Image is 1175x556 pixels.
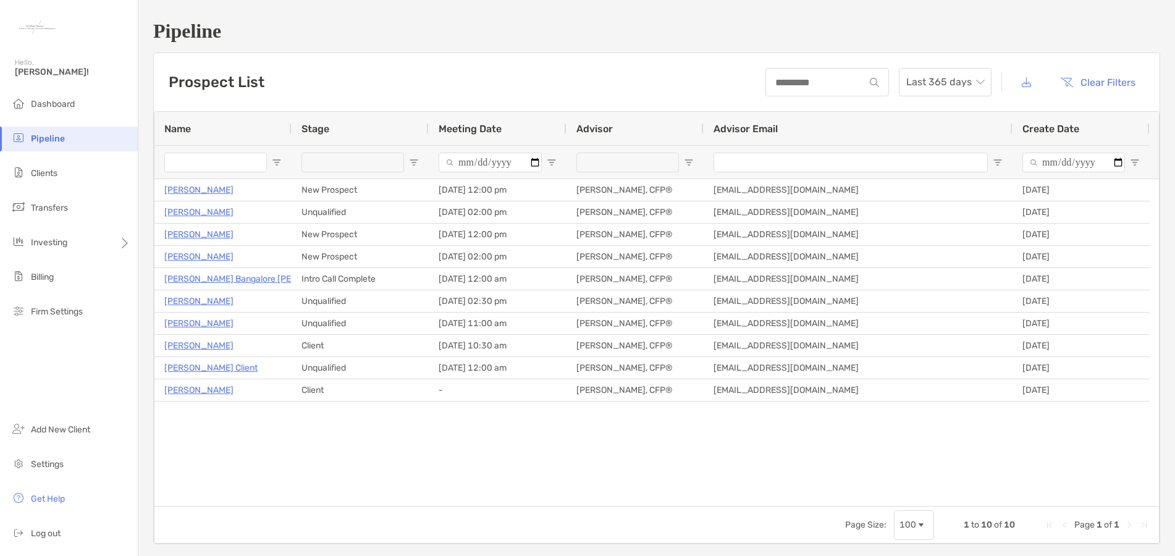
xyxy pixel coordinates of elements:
span: Add New Client [31,424,90,435]
div: New Prospect [292,179,429,201]
div: [DATE] [1013,201,1150,223]
img: billing icon [11,269,26,284]
div: Last Page [1139,520,1149,530]
img: transfers icon [11,200,26,214]
button: Open Filter Menu [409,158,419,167]
div: Intro Call Complete [292,268,429,290]
div: Unqualified [292,357,429,379]
div: [EMAIL_ADDRESS][DOMAIN_NAME] [704,179,1013,201]
div: [DATE] [1013,179,1150,201]
img: investing icon [11,234,26,249]
img: clients icon [11,165,26,180]
a: [PERSON_NAME] [164,382,234,398]
a: [PERSON_NAME] Bangalore [PERSON_NAME] [164,271,347,287]
div: [DATE] 02:30 pm [429,290,566,312]
a: [PERSON_NAME] [164,293,234,309]
p: [PERSON_NAME] [164,204,234,220]
div: Previous Page [1059,520,1069,530]
div: Page Size [894,510,934,540]
button: Open Filter Menu [993,158,1003,167]
div: New Prospect [292,246,429,267]
span: Name [164,123,191,135]
img: input icon [870,78,879,87]
img: dashboard icon [11,96,26,111]
div: Client [292,335,429,356]
input: Create Date Filter Input [1022,153,1125,172]
div: [EMAIL_ADDRESS][DOMAIN_NAME] [704,246,1013,267]
span: 1 [1097,520,1102,530]
div: [PERSON_NAME], CFP® [566,335,704,356]
div: [DATE] 12:00 am [429,268,566,290]
p: [PERSON_NAME] [164,182,234,198]
div: [DATE] [1013,268,1150,290]
span: [PERSON_NAME]! [15,67,130,77]
span: Create Date [1022,123,1079,135]
div: 100 [899,520,916,530]
span: Pipeline [31,133,65,144]
img: add_new_client icon [11,421,26,436]
div: [PERSON_NAME], CFP® [566,313,704,334]
span: Meeting Date [439,123,502,135]
div: [DATE] 02:00 pm [429,246,566,267]
div: [DATE] 10:30 am [429,335,566,356]
div: [PERSON_NAME], CFP® [566,379,704,401]
a: [PERSON_NAME] [164,227,234,242]
div: [DATE] 12:00 pm [429,224,566,245]
a: [PERSON_NAME] Client [164,360,258,376]
div: [EMAIL_ADDRESS][DOMAIN_NAME] [704,201,1013,223]
span: Transfers [31,203,68,213]
div: Unqualified [292,201,429,223]
h1: Pipeline [153,20,1160,43]
div: [DATE] 11:00 am [429,313,566,334]
div: [PERSON_NAME], CFP® [566,246,704,267]
span: Settings [31,459,64,470]
button: Clear Filters [1051,69,1145,96]
span: of [994,520,1002,530]
div: [DATE] 02:00 pm [429,201,566,223]
span: Get Help [31,494,65,504]
div: Unqualified [292,313,429,334]
a: [PERSON_NAME] [164,249,234,264]
button: Open Filter Menu [272,158,282,167]
div: Client [292,379,429,401]
div: - [429,379,566,401]
span: 1 [1114,520,1119,530]
div: First Page [1045,520,1055,530]
div: [EMAIL_ADDRESS][DOMAIN_NAME] [704,335,1013,356]
input: Name Filter Input [164,153,267,172]
a: [PERSON_NAME] [164,316,234,331]
div: [EMAIL_ADDRESS][DOMAIN_NAME] [704,357,1013,379]
img: firm-settings icon [11,303,26,318]
div: Next Page [1124,520,1134,530]
div: [DATE] [1013,335,1150,356]
div: [DATE] [1013,357,1150,379]
div: [PERSON_NAME], CFP® [566,268,704,290]
div: Page Size: [845,520,887,530]
input: Advisor Email Filter Input [714,153,988,172]
span: Dashboard [31,99,75,109]
div: [EMAIL_ADDRESS][DOMAIN_NAME] [704,379,1013,401]
div: Unqualified [292,290,429,312]
span: to [971,520,979,530]
span: Last 365 days [906,69,984,96]
div: [PERSON_NAME], CFP® [566,201,704,223]
img: logout icon [11,525,26,540]
div: [PERSON_NAME], CFP® [566,290,704,312]
div: [EMAIL_ADDRESS][DOMAIN_NAME] [704,290,1013,312]
img: Zoe Logo [15,5,59,49]
div: [EMAIL_ADDRESS][DOMAIN_NAME] [704,313,1013,334]
div: [EMAIL_ADDRESS][DOMAIN_NAME] [704,224,1013,245]
span: of [1104,520,1112,530]
input: Meeting Date Filter Input [439,153,542,172]
div: [EMAIL_ADDRESS][DOMAIN_NAME] [704,268,1013,290]
span: Advisor [576,123,613,135]
span: 10 [1004,520,1015,530]
div: [DATE] 12:00 am [429,357,566,379]
div: [PERSON_NAME], CFP® [566,357,704,379]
